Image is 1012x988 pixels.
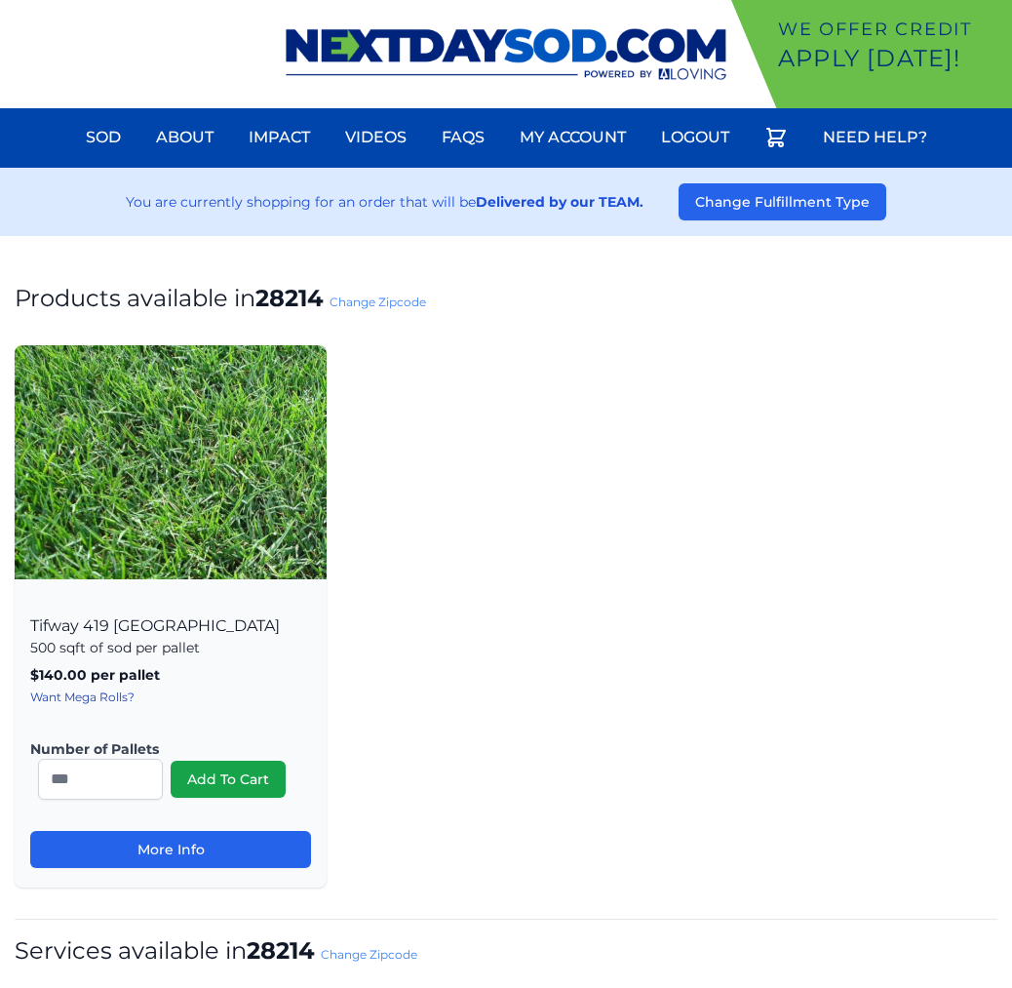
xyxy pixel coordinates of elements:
[255,284,324,312] strong: 28214
[30,739,295,759] label: Number of Pallets
[15,595,327,888] div: Tifway 419 [GEOGRAPHIC_DATA]
[30,638,311,657] p: 500 sqft of sod per pallet
[330,295,426,309] a: Change Zipcode
[508,114,638,161] a: My Account
[321,947,417,962] a: Change Zipcode
[237,114,322,161] a: Impact
[679,183,886,220] button: Change Fulfillment Type
[476,193,643,211] strong: Delivered by our TEAM.
[30,665,311,685] p: $140.00 per pallet
[430,114,496,161] a: FAQs
[144,114,225,161] a: About
[15,345,327,579] img: Tifway 419 Bermuda Product Image
[247,936,315,965] strong: 28214
[649,114,741,161] a: Logout
[30,690,135,704] a: Want Mega Rolls?
[811,114,939,161] a: Need Help?
[74,114,133,161] a: Sod
[171,761,286,798] button: Add To Cart
[30,831,311,868] a: More Info
[15,935,997,967] h1: Services available in
[778,16,1004,43] p: We offer Credit
[778,43,1004,74] p: Apply [DATE]!
[333,114,418,161] a: Videos
[15,283,997,314] h1: Products available in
